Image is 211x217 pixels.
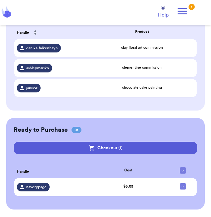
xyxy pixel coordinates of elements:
[17,30,29,35] span: Handle
[189,4,195,10] div: 3
[158,11,169,19] span: Help
[158,6,169,19] a: Help
[135,29,149,34] span: Product
[14,126,68,134] h2: Ready to Purchase
[26,86,37,91] span: janisor
[26,185,47,190] span: naverypage
[26,66,49,71] span: ashleymariko
[17,169,29,174] span: Handle
[123,185,133,188] span: $ 6.05
[26,46,58,51] span: danika.falkenhayn
[122,66,162,69] span: clementine commission
[71,127,81,133] span: 01
[121,46,163,49] span: clay floral art commission
[122,86,162,89] span: chocolate cake painting
[124,167,132,173] span: Cost
[14,142,197,154] button: Checkout (1)
[30,26,40,39] button: Sort ascending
